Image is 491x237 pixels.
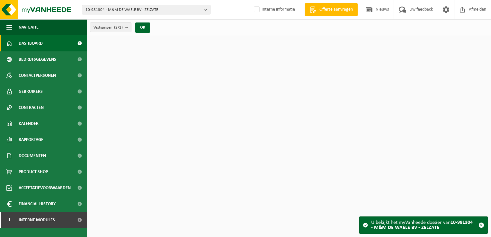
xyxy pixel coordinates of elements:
[19,180,71,196] span: Acceptatievoorwaarden
[94,23,123,32] span: Vestigingen
[19,196,56,212] span: Financial History
[371,220,473,230] strong: 10-981304 - M&M DE WAELE BV - ZELZATE
[318,6,354,13] span: Offerte aanvragen
[19,212,55,228] span: Interne modules
[371,217,475,233] div: U bekijkt het myVanheede dossier van
[19,100,44,116] span: Contracten
[253,5,295,14] label: Interne informatie
[19,51,56,67] span: Bedrijfsgegevens
[19,83,43,100] span: Gebruikers
[114,25,123,30] count: (2/2)
[19,116,39,132] span: Kalender
[19,148,46,164] span: Documenten
[19,67,56,83] span: Contactpersonen
[6,212,12,228] span: I
[135,22,150,33] button: OK
[82,5,210,14] button: 10-981304 - M&M DE WAELE BV - ZELZATE
[19,164,48,180] span: Product Shop
[305,3,358,16] a: Offerte aanvragen
[19,35,43,51] span: Dashboard
[90,22,131,32] button: Vestigingen(2/2)
[85,5,202,15] span: 10-981304 - M&M DE WAELE BV - ZELZATE
[19,19,39,35] span: Navigatie
[19,132,43,148] span: Rapportage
